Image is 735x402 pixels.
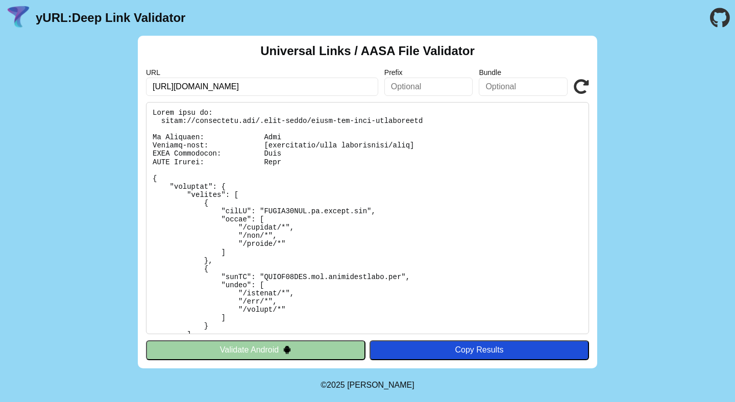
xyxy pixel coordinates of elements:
input: Optional [384,78,473,96]
button: Validate Android [146,340,365,360]
a: Michael Ibragimchayev's Personal Site [347,381,414,389]
label: Bundle [479,68,568,77]
button: Copy Results [370,340,589,360]
h2: Universal Links / AASA File Validator [260,44,475,58]
div: Copy Results [375,345,584,355]
img: yURL Logo [5,5,32,31]
input: Required [146,78,378,96]
label: Prefix [384,68,473,77]
img: droidIcon.svg [283,345,291,354]
footer: © [321,368,414,402]
span: 2025 [327,381,345,389]
input: Optional [479,78,568,96]
a: yURL:Deep Link Validator [36,11,185,25]
pre: Lorem ipsu do: sitam://consectetu.adi/.elit-seddo/eiusm-tem-inci-utlaboreetd Ma Aliquaen: Admi Ve... [146,102,589,334]
label: URL [146,68,378,77]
